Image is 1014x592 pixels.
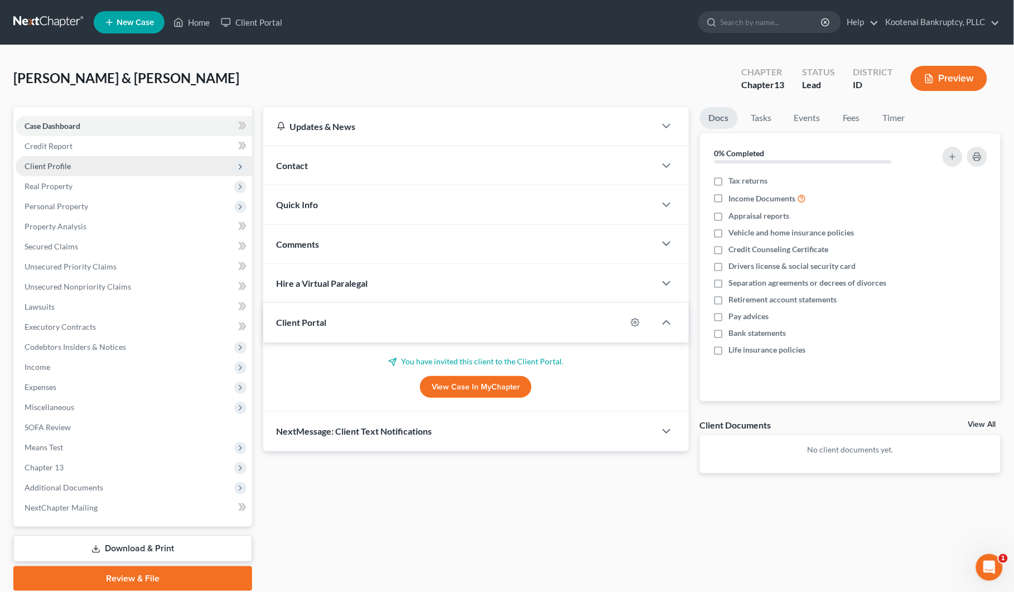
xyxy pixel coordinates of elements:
a: Client Portal [215,12,288,32]
span: Secured Claims [25,242,78,251]
span: Retirement account statements [729,294,837,305]
div: Status [802,66,835,79]
span: Drivers license & social security card [729,261,856,272]
a: View All [968,421,996,429]
span: 13 [774,79,784,90]
span: Additional Documents [25,483,103,492]
a: Property Analysis [16,216,252,237]
a: Docs [700,107,738,129]
span: Case Dashboard [25,121,80,131]
span: Means Test [25,442,63,452]
strong: 0% Completed [714,148,765,158]
a: Kootenai Bankruptcy, PLLC [880,12,1000,32]
span: NextMessage: Client Text Notifications [277,426,432,436]
a: Timer [874,107,914,129]
a: Unsecured Nonpriority Claims [16,277,252,297]
input: Search by name... [721,12,823,32]
a: Download & Print [13,536,252,562]
div: ID [853,79,893,92]
div: Updates & News [277,121,642,132]
span: Property Analysis [25,222,86,231]
a: Review & File [13,566,252,591]
span: Miscellaneous [25,402,74,412]
span: Client Portal [277,317,327,328]
span: Comments [277,239,320,249]
span: Codebtors Insiders & Notices [25,342,126,352]
span: Income Documents [729,193,796,204]
span: Life insurance policies [729,344,806,355]
a: View Case in MyChapter [420,376,532,398]
div: District [853,66,893,79]
span: 1 [999,554,1008,563]
span: Separation agreements or decrees of divorces [729,277,887,288]
span: Executory Contracts [25,322,96,331]
div: Lead [802,79,835,92]
span: Unsecured Priority Claims [25,262,117,271]
iframe: Intercom live chat [976,554,1003,581]
span: Pay advices [729,311,769,322]
a: Case Dashboard [16,116,252,136]
span: Personal Property [25,201,88,211]
a: Secured Claims [16,237,252,257]
a: Fees [834,107,870,129]
div: Chapter [741,79,784,92]
a: Help [842,12,879,32]
p: No client documents yet. [709,444,992,455]
span: Chapter 13 [25,463,64,472]
span: NextChapter Mailing [25,503,98,512]
div: Client Documents [700,419,771,431]
div: Chapter [741,66,784,79]
a: Tasks [742,107,781,129]
a: Home [168,12,215,32]
span: Contact [277,160,308,171]
span: Client Profile [25,161,71,171]
a: NextChapter Mailing [16,498,252,518]
a: Lawsuits [16,297,252,317]
span: Hire a Virtual Paralegal [277,278,368,288]
span: Quick Info [277,199,318,210]
span: Lawsuits [25,302,55,311]
a: Executory Contracts [16,317,252,337]
span: Unsecured Nonpriority Claims [25,282,131,291]
button: Preview [911,66,987,91]
span: Tax returns [729,175,768,186]
span: Vehicle and home insurance policies [729,227,854,238]
span: [PERSON_NAME] & [PERSON_NAME] [13,70,239,86]
a: Credit Report [16,136,252,156]
a: Events [785,107,829,129]
span: Appraisal reports [729,210,790,222]
span: Income [25,362,50,372]
a: Unsecured Priority Claims [16,257,252,277]
span: Credit Report [25,141,73,151]
span: New Case [117,18,154,27]
span: SOFA Review [25,422,71,432]
span: Credit Counseling Certificate [729,244,829,255]
span: Expenses [25,382,56,392]
p: You have invited this client to the Client Portal. [277,356,675,367]
span: Real Property [25,181,73,191]
span: Bank statements [729,328,786,339]
a: SOFA Review [16,417,252,437]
